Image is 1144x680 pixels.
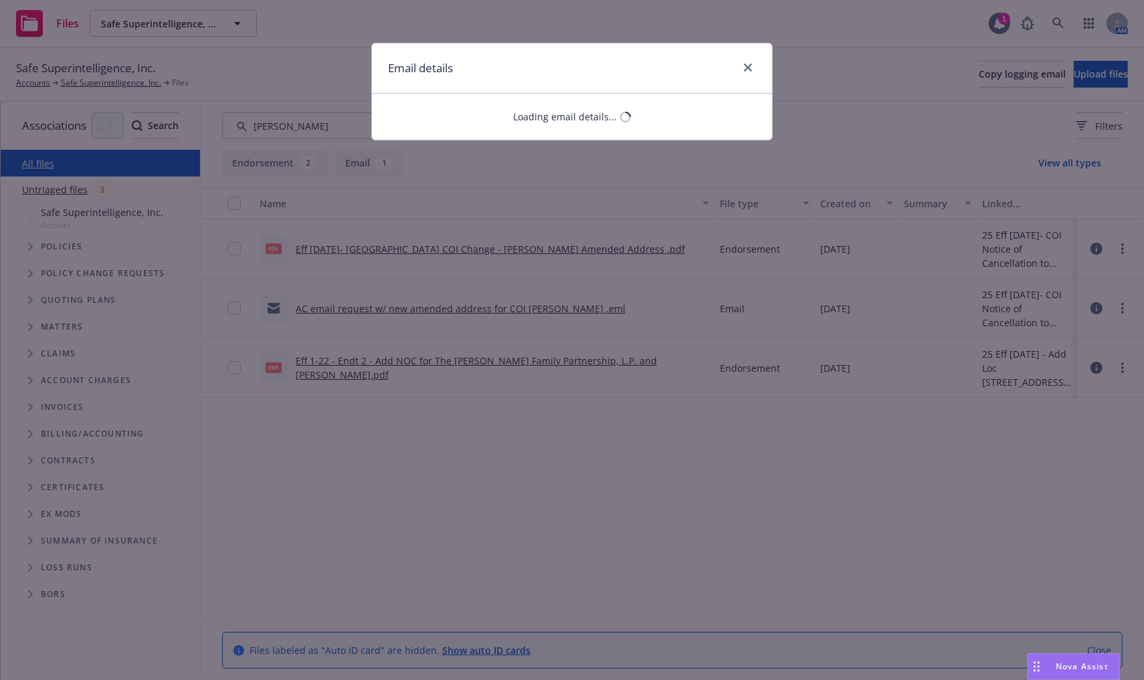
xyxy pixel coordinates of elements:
[388,60,453,77] h1: Email details
[1056,661,1109,672] span: Nova Assist
[740,60,756,76] a: close
[514,110,617,124] div: Loading email details...
[1028,653,1120,680] button: Nova Assist
[1028,654,1045,679] div: Drag to move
